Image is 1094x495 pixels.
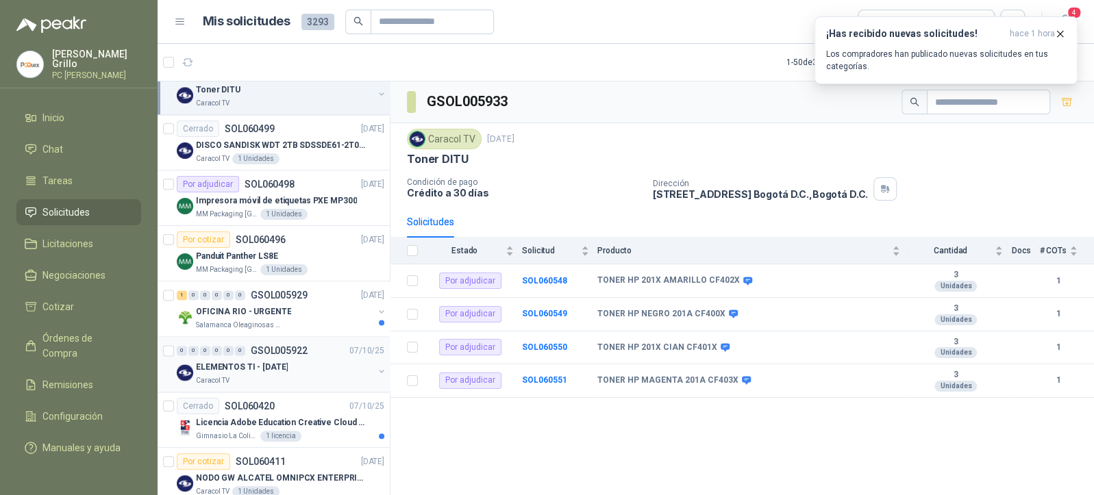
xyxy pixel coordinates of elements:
[597,238,908,264] th: Producto
[177,453,230,470] div: Por cotizar
[177,176,239,192] div: Por adjudicar
[158,226,390,281] a: Por cotizarSOL060496[DATE] Company LogoPanduit Panther LS8EMM Packaging [GEOGRAPHIC_DATA]1 Unidades
[439,306,501,322] div: Por adjudicar
[1039,374,1078,387] b: 1
[597,275,740,286] b: TONER HP 201X AMARILLO CF402X
[301,14,334,30] span: 3293
[826,28,1004,40] h3: ¡Has recibido nuevas solicitudes!
[16,372,141,398] a: Remisiones
[439,339,501,355] div: Por adjudicar
[407,129,482,149] div: Caracol TV
[52,71,141,79] p: PC [PERSON_NAME]
[196,361,288,374] p: ELEMENTOS TI - [DATE]
[1039,341,1078,354] b: 1
[42,205,90,220] span: Solicitudes
[522,309,567,318] a: SOL060549
[42,236,93,251] span: Licitaciones
[439,272,501,289] div: Por adjudicar
[407,187,642,199] p: Crédito a 30 días
[200,290,210,300] div: 0
[16,199,141,225] a: Solicitudes
[196,305,291,318] p: OFICINA RIO - URGENTE
[177,65,387,109] a: 0 4 0 0 0 0 GSOL005933[DATE] Company LogoToner DITUCaracol TV
[42,377,93,392] span: Remisiones
[361,123,384,136] p: [DATE]
[177,420,193,436] img: Company Logo
[16,262,141,288] a: Negociaciones
[16,435,141,461] a: Manuales y ayuda
[196,375,229,386] p: Caracol TV
[16,231,141,257] a: Licitaciones
[16,136,141,162] a: Chat
[407,152,468,166] p: Toner DITU
[353,16,363,26] span: search
[42,110,64,125] span: Inicio
[236,457,286,466] p: SOL060411
[934,381,977,392] div: Unidades
[196,264,258,275] p: MM Packaging [GEOGRAPHIC_DATA]
[16,294,141,320] a: Cotizar
[427,91,510,112] h3: GSOL005933
[235,290,245,300] div: 0
[196,98,229,109] p: Caracol TV
[203,12,290,31] h1: Mis solicitudes
[16,325,141,366] a: Órdenes de Compra
[196,250,278,263] p: Panduit Panther LS8E
[16,16,86,33] img: Logo peakr
[235,346,245,355] div: 0
[177,287,387,331] a: 1 0 0 0 0 0 GSOL005929[DATE] Company LogoOFICINA RIO - URGENTESalamanca Oleaginosas SAS
[361,233,384,246] p: [DATE]
[786,51,875,73] div: 1 - 50 de 3435
[223,290,234,300] div: 0
[522,342,567,352] a: SOL060550
[177,309,193,325] img: Company Logo
[908,370,1003,381] b: 3
[260,209,308,220] div: 1 Unidades
[251,290,308,300] p: GSOL005929
[188,346,199,355] div: 0
[522,238,597,264] th: Solicitud
[426,238,522,264] th: Estado
[349,344,384,357] p: 07/10/25
[212,290,222,300] div: 0
[522,375,567,385] a: SOL060551
[1053,10,1078,34] button: 4
[158,170,390,226] a: Por adjudicarSOL060498[DATE] Company LogoImpresora móvil de etiquetas PXE MP300MM Packaging [GEOG...
[42,409,103,424] span: Configuración
[188,290,199,300] div: 0
[260,431,301,442] div: 1 licencia
[260,264,308,275] div: 1 Unidades
[934,347,977,358] div: Unidades
[407,177,642,187] p: Condición de pago
[16,105,141,131] a: Inicio
[1039,275,1078,288] b: 1
[196,153,229,164] p: Caracol TV
[42,440,121,455] span: Manuales y ayuda
[245,179,295,189] p: SOL060498
[196,472,366,485] p: NODO GW ALCATEL OMNIPCX ENTERPRISE SIP
[1039,246,1067,255] span: # COTs
[487,133,514,146] p: [DATE]
[42,268,105,283] span: Negociaciones
[361,455,384,468] p: [DATE]
[177,398,219,414] div: Cerrado
[908,337,1003,348] b: 3
[177,142,193,159] img: Company Logo
[522,246,578,255] span: Solicitud
[42,299,74,314] span: Cotizar
[177,475,193,492] img: Company Logo
[196,139,366,152] p: DISCO SANDISK WDT 2TB SDSSDE61-2T00-G25
[177,87,193,103] img: Company Logo
[196,320,282,331] p: Salamanca Oleaginosas SAS
[42,331,128,361] span: Órdenes de Compra
[597,246,889,255] span: Producto
[177,231,230,248] div: Por cotizar
[251,346,308,355] p: GSOL005922
[597,375,738,386] b: TONER HP MAGENTA 201A CF403X
[1010,28,1055,40] span: hace 1 hora
[522,276,567,285] b: SOL060548
[196,416,366,429] p: Licencia Adobe Education Creative Cloud for enterprise license lab and classroom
